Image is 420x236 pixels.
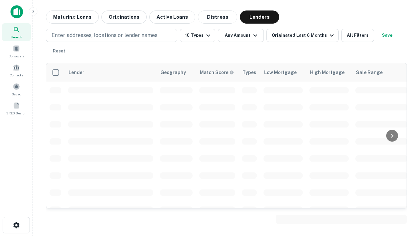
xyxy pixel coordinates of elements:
div: Geography [160,69,186,76]
button: Lenders [240,10,279,24]
iframe: Chat Widget [387,163,420,194]
th: Types [239,63,260,82]
th: Capitalize uses an advanced AI algorithm to match your search with the best lender. The match sco... [196,63,239,82]
button: Originated Last 6 Months [266,29,339,42]
button: 10 Types [180,29,215,42]
th: High Mortgage [306,63,352,82]
a: Contacts [2,61,31,79]
div: High Mortgage [310,69,345,76]
p: Enter addresses, locations or lender names [52,31,157,39]
a: Saved [2,80,31,98]
button: All Filters [341,29,374,42]
div: Sale Range [356,69,383,76]
span: SREO Search [6,110,27,116]
div: Types [242,69,256,76]
button: Distress [198,10,237,24]
button: Any Amount [218,29,264,42]
th: Low Mortgage [260,63,306,82]
span: Saved [12,91,21,97]
th: Geography [157,63,196,82]
button: Maturing Loans [46,10,99,24]
a: SREO Search [2,99,31,117]
span: Search [10,34,22,40]
div: Originated Last 6 Months [272,31,336,39]
button: Active Loans [149,10,195,24]
div: Capitalize uses an advanced AI algorithm to match your search with the best lender. The match sco... [200,69,234,76]
div: Lender [69,69,84,76]
span: Borrowers [9,53,24,59]
button: Enter addresses, locations or lender names [46,29,177,42]
button: Save your search to get updates of matches that match your search criteria. [377,29,398,42]
button: Reset [49,45,70,58]
a: Search [2,23,31,41]
button: Originations [101,10,147,24]
a: Borrowers [2,42,31,60]
img: capitalize-icon.png [10,5,23,18]
div: Low Mortgage [264,69,297,76]
h6: Match Score [200,69,233,76]
th: Sale Range [352,63,411,82]
th: Lender [65,63,157,82]
span: Contacts [10,72,23,78]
